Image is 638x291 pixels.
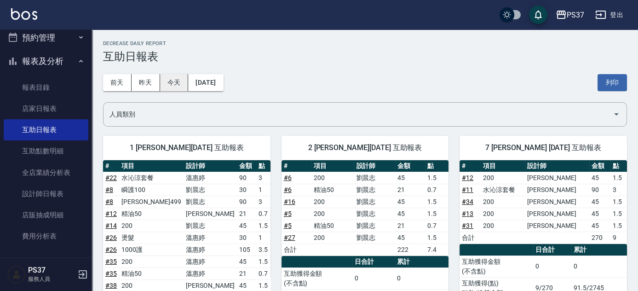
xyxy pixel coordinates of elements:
td: 瞬護100 [119,184,184,196]
td: 45 [395,196,425,208]
button: 客戶管理 [4,251,88,275]
td: 合計 [460,232,481,244]
td: 1.5 [610,220,627,232]
td: 0.7 [256,268,274,279]
td: 劉晨志 [354,184,395,196]
td: 222 [395,244,425,256]
a: #12 [105,210,117,217]
td: 劉晨志 [184,220,237,232]
td: 200 [481,196,525,208]
td: 1.5 [256,220,274,232]
td: 45 [589,208,610,220]
td: 0.7 [256,208,274,220]
td: 7.4 [425,244,448,256]
a: #6 [284,174,292,181]
td: 劉晨志 [354,220,395,232]
td: 精油50 [119,268,184,279]
td: 1.5 [425,196,448,208]
td: 200 [119,256,184,268]
td: 1.5 [425,232,448,244]
td: 200 [311,196,354,208]
th: 點 [425,160,448,172]
div: PS37 [567,9,584,21]
button: save [529,6,547,24]
td: 劉晨志 [354,172,395,184]
h3: 互助日報表 [103,50,627,63]
th: 設計師 [184,160,237,172]
td: 溫惠婷 [184,256,237,268]
td: 30 [237,232,256,244]
a: #6 [284,186,292,193]
td: 45 [589,196,610,208]
td: 0.7 [425,220,448,232]
h5: PS37 [28,266,75,275]
th: 金額 [237,160,256,172]
td: 劉晨志 [354,196,395,208]
button: 列印 [598,74,627,91]
th: 日合計 [533,244,571,256]
a: #34 [462,198,473,205]
button: 報表及分析 [4,49,88,73]
td: 45 [589,172,610,184]
td: 1.5 [425,172,448,184]
td: 劉晨志 [184,184,237,196]
span: 1 [PERSON_NAME][DATE] 互助報表 [114,143,259,152]
a: 全店業績分析表 [4,162,88,183]
button: 前天 [103,74,132,91]
td: 水沁涼套餐 [119,172,184,184]
td: 0 [571,256,627,277]
a: 報表目錄 [4,77,88,98]
td: 溫惠婷 [184,244,237,256]
th: # [103,160,119,172]
td: 劉晨志 [354,208,395,220]
th: 日合計 [352,256,395,268]
td: 互助獲得金額 (不含點) [460,256,533,277]
td: 水沁涼套餐 [481,184,525,196]
a: 設計師日報表 [4,183,88,204]
td: 溫惠婷 [184,268,237,279]
td: 30 [237,184,256,196]
a: 費用分析表 [4,226,88,247]
a: #16 [284,198,295,205]
th: 設計師 [354,160,395,172]
a: #31 [462,222,473,229]
td: 90 [589,184,610,196]
a: #8 [105,186,113,193]
th: 金額 [395,160,425,172]
td: 45 [395,172,425,184]
td: 9 [610,232,627,244]
a: #5 [284,210,292,217]
td: 精油50 [311,184,354,196]
button: 昨天 [132,74,160,91]
a: #26 [105,234,117,241]
td: 105 [237,244,256,256]
a: #8 [105,198,113,205]
td: [PERSON_NAME] [525,208,589,220]
th: # [282,160,311,172]
table: a dense table [460,160,627,244]
td: 270 [589,232,610,244]
td: [PERSON_NAME] [525,220,589,232]
button: [DATE] [188,74,223,91]
a: #12 [462,174,473,181]
a: #35 [105,258,117,265]
td: 200 [481,172,525,184]
td: 劉晨志 [184,196,237,208]
td: 21 [395,220,425,232]
a: #11 [462,186,473,193]
a: 互助點數明細 [4,140,88,162]
a: 互助日報表 [4,119,88,140]
td: 劉晨志 [354,232,395,244]
td: 200 [481,220,525,232]
td: 200 [481,208,525,220]
td: 90 [237,196,256,208]
td: 45 [395,208,425,220]
td: 0 [533,256,571,277]
td: 45 [589,220,610,232]
td: [PERSON_NAME] [525,196,589,208]
a: 店家日報表 [4,98,88,119]
td: 3 [256,172,274,184]
span: 2 [PERSON_NAME][DATE] 互助報表 [293,143,438,152]
th: 項目 [311,160,354,172]
a: #22 [105,174,117,181]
